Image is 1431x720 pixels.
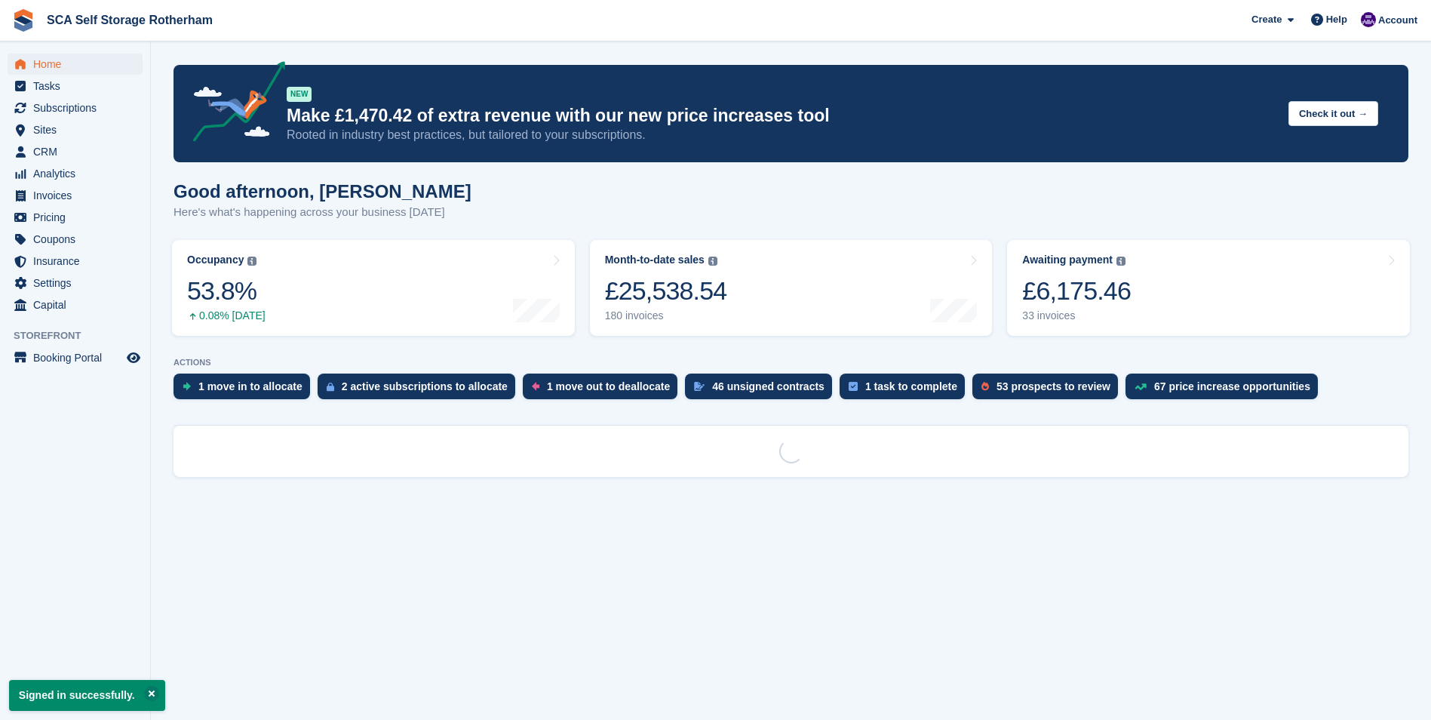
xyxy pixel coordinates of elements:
div: £25,538.54 [605,275,727,306]
button: Check it out → [1288,101,1378,126]
div: 1 task to complete [865,380,957,392]
div: 1 move out to deallocate [547,380,670,392]
a: menu [8,97,143,118]
p: Make £1,470.42 of extra revenue with our new price increases tool [287,105,1276,127]
a: menu [8,119,143,140]
span: Insurance [33,251,124,272]
img: prospect-51fa495bee0391a8d652442698ab0144808aea92771e9ea1ae160a38d050c398.svg [981,382,989,391]
img: move_outs_to_deallocate_icon-f764333ba52eb49d3ac5e1228854f67142a1ed5810a6f6cc68b1a99e826820c5.svg [532,382,539,391]
a: menu [8,347,143,368]
span: Help [1326,12,1347,27]
img: icon-info-grey-7440780725fd019a000dd9b08b2336e03edf1995a4989e88bcd33f0948082b44.svg [708,257,717,266]
div: Awaiting payment [1022,254,1113,266]
span: Tasks [33,75,124,97]
span: Invoices [33,185,124,206]
div: 1 move in to allocate [198,380,302,392]
a: 1 move in to allocate [174,374,318,407]
span: Create [1251,12,1282,27]
div: 53 prospects to review [996,380,1110,392]
span: Sites [33,119,124,140]
img: icon-info-grey-7440780725fd019a000dd9b08b2336e03edf1995a4989e88bcd33f0948082b44.svg [247,257,256,266]
a: menu [8,54,143,75]
a: Awaiting payment £6,175.46 33 invoices [1007,240,1410,336]
a: menu [8,75,143,97]
div: 0.08% [DATE] [187,309,266,322]
img: stora-icon-8386f47178a22dfd0bd8f6a31ec36ba5ce8667c1dd55bd0f319d3a0aa187defe.svg [12,9,35,32]
img: contract_signature_icon-13c848040528278c33f63329250d36e43548de30e8caae1d1a13099fd9432cc5.svg [694,382,705,391]
a: Month-to-date sales £25,538.54 180 invoices [590,240,993,336]
a: menu [8,251,143,272]
span: Storefront [14,328,150,343]
div: 67 price increase opportunities [1154,380,1310,392]
span: Pricing [33,207,124,228]
div: 2 active subscriptions to allocate [342,380,508,392]
img: task-75834270c22a3079a89374b754ae025e5fb1db73e45f91037f5363f120a921f8.svg [849,382,858,391]
a: menu [8,294,143,315]
span: Home [33,54,124,75]
img: move_ins_to_allocate_icon-fdf77a2bb77ea45bf5b3d319d69a93e2d87916cf1d5bf7949dd705db3b84f3ca.svg [183,382,191,391]
span: Analytics [33,163,124,184]
p: ACTIONS [174,358,1408,368]
a: Occupancy 53.8% 0.08% [DATE] [172,240,575,336]
p: Here's what's happening across your business [DATE] [174,204,471,221]
a: 2 active subscriptions to allocate [318,374,523,407]
a: menu [8,229,143,250]
a: menu [8,272,143,294]
div: 180 invoices [605,309,727,322]
span: Capital [33,294,124,315]
div: NEW [287,87,312,102]
h1: Good afternoon, [PERSON_NAME] [174,181,471,202]
img: price_increase_opportunities-93ffe204e8149a01c8c9dc8f82e8f89637d9d84a8eef4429ea346261dce0b2c0.svg [1135,383,1147,390]
span: Settings [33,272,124,294]
div: 46 unsigned contracts [712,380,825,392]
p: Rooted in industry best practices, but tailored to your subscriptions. [287,127,1276,143]
span: CRM [33,141,124,162]
span: Subscriptions [33,97,124,118]
div: Month-to-date sales [605,254,705,266]
img: active_subscription_to_allocate_icon-d502201f5373d7db506a760aba3b589e785aa758c864c3986d89f69b8ff3... [327,382,334,392]
a: 46 unsigned contracts [685,374,840,407]
a: menu [8,141,143,162]
a: menu [8,163,143,184]
a: 1 move out to deallocate [523,374,685,407]
a: menu [8,207,143,228]
div: 33 invoices [1022,309,1131,322]
a: menu [8,185,143,206]
span: Coupons [33,229,124,250]
div: Occupancy [187,254,244,266]
a: 67 price increase opportunities [1125,374,1325,407]
a: SCA Self Storage Rotherham [41,8,219,32]
div: 53.8% [187,275,266,306]
span: Account [1378,13,1417,28]
img: Kelly Neesham [1361,12,1376,27]
span: Booking Portal [33,347,124,368]
img: price-adjustments-announcement-icon-8257ccfd72463d97f412b2fc003d46551f7dbcb40ab6d574587a9cd5c0d94... [180,61,286,147]
a: 53 prospects to review [972,374,1125,407]
a: Preview store [124,349,143,367]
p: Signed in successfully. [9,680,165,711]
div: £6,175.46 [1022,275,1131,306]
a: 1 task to complete [840,374,972,407]
img: icon-info-grey-7440780725fd019a000dd9b08b2336e03edf1995a4989e88bcd33f0948082b44.svg [1116,257,1125,266]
